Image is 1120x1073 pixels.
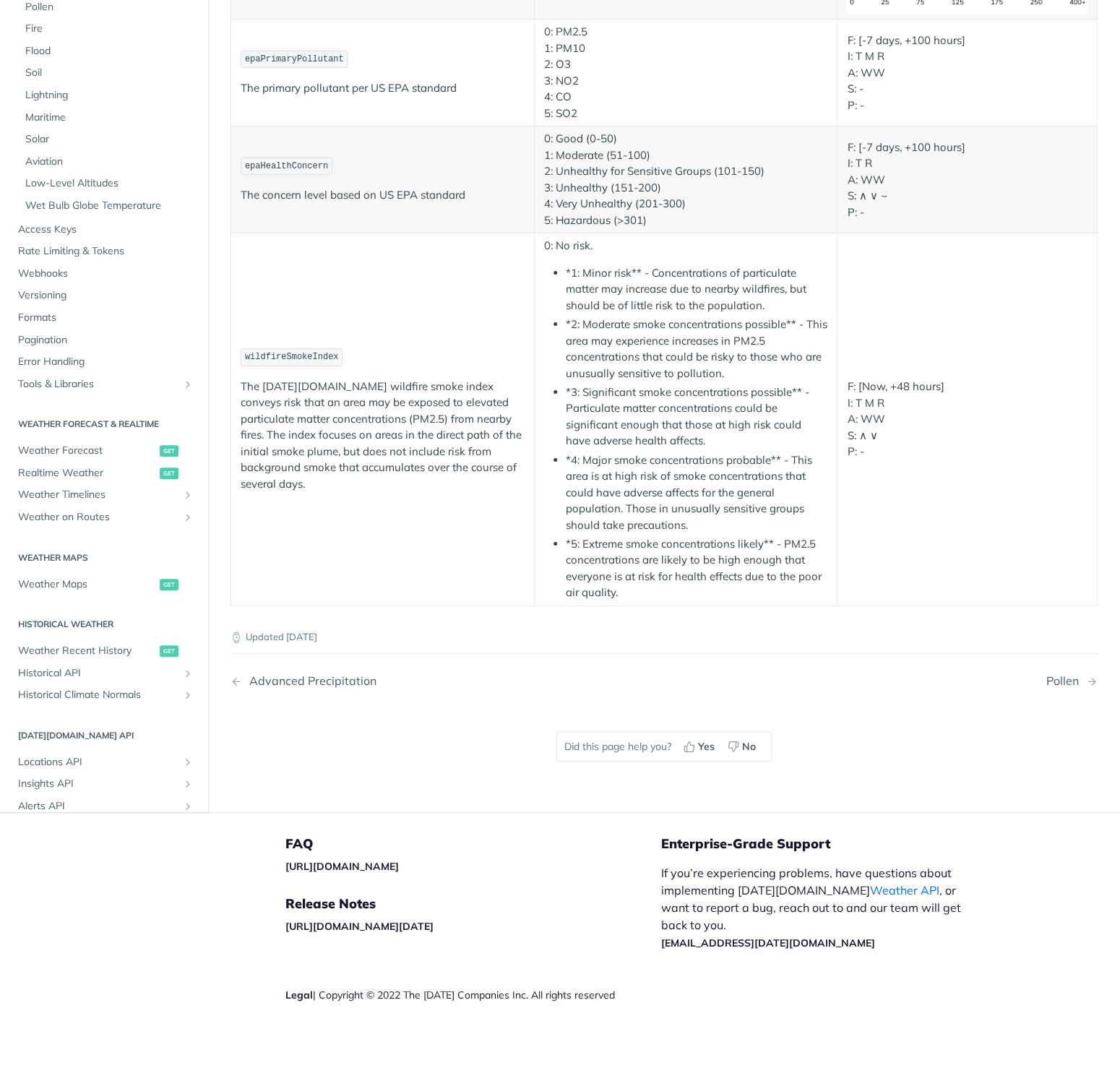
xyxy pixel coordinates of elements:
a: Soil [18,63,197,85]
span: Error Handling [18,355,194,370]
span: No [742,739,756,754]
span: Locations API [18,755,178,770]
span: Solar [25,133,194,147]
a: Error Handling [11,352,197,374]
a: Previous Page: Advanced Precipitation [231,674,602,688]
a: Wet Bulb Globe Temperature [18,195,197,217]
a: Insights APIShow subpages for Insights API [11,774,197,796]
p: 0: No risk. [544,238,828,254]
a: Weather TimelinesShow subpages for Weather Timelines [11,485,197,507]
a: Historical Climate NormalsShow subpages for Historical Climate Normals [11,685,197,707]
p: F: [-7 days, +100 hours] I: T M R A: WW S: - P: - [847,33,1087,114]
p: If you’re experiencing problems, have questions about implementing [DATE][DOMAIN_NAME] , or want ... [661,864,976,951]
a: Aviation [18,151,197,173]
h2: Weather Forecast & realtime [11,418,197,431]
span: Historical API [18,666,178,681]
a: Weather API [870,883,939,897]
button: No [723,736,764,757]
span: Weather Timelines [18,488,178,503]
a: [EMAIL_ADDRESS][DATE][DOMAIN_NAME] [661,936,875,949]
nav: Pagination Controls [231,660,1098,702]
a: Tools & LibrariesShow subpages for Tools & Libraries [11,374,197,395]
li: *3: Significant smoke concentrations possible** - Particulate matter concentrations could be sign... [566,384,828,449]
button: Show subpages for Insights API [182,779,194,790]
h5: Release Notes [285,895,661,913]
span: Formats [18,311,194,325]
a: Low-Level Altitudes [18,173,197,195]
button: Show subpages for Weather on Routes [182,512,194,524]
p: 0: PM2.5 1: PM10 2: O3 3: NO2 4: CO 5: SO2 [544,24,828,121]
span: get [160,446,178,457]
span: Alerts API [18,799,178,814]
span: Weather on Routes [18,511,178,525]
li: *1: Minor risk** - Concentrations of particulate matter may increase due to nearby wildfires, but... [566,265,828,314]
li: *2: Moderate smoke concentrations possible** - This area may experience increases in PM2.5 concen... [566,316,828,382]
span: wildfireSmokeIndex [245,352,339,362]
span: Aviation [25,155,194,169]
a: Alerts APIShow subpages for Alerts API [11,796,197,817]
a: Weather Forecastget [11,441,197,462]
button: Show subpages for Historical API [182,668,194,679]
span: Historical Climate Normals [18,689,178,703]
span: Weather Forecast [18,444,156,459]
span: Access Keys [18,223,194,237]
a: Versioning [11,285,197,307]
span: Realtime Weather [18,466,156,481]
span: Rate Limiting & Tokens [18,245,194,259]
a: Rate Limiting & Tokens [11,241,197,263]
a: Realtime Weatherget [11,462,197,484]
p: 0: Good (0-50) 1: Moderate (51-100) 2: Unhealthy for Sensitive Groups (101-150) 3: Unhealthy (151... [544,131,828,228]
span: get [160,467,178,479]
a: Weather Recent Historyget [11,641,197,663]
a: Access Keys [11,219,197,241]
p: The [DATE][DOMAIN_NAME] wildfire smoke index conveys risk that an area may be exposed to elevated... [241,379,525,493]
a: Weather Mapsget [11,574,197,595]
div: | Copyright © 2022 The [DATE] Companies Inc. All rights reserved [285,988,661,1002]
button: Yes [679,736,723,757]
li: *4: Major smoke concentrations probable** - This area is at high risk of smoke concentrations tha... [566,452,828,534]
a: Lightning [18,85,197,107]
li: *5: Extreme smoke concentrations likely** - PM2.5 concentrations are likely to be high enough tha... [566,536,828,601]
p: Updated [DATE] [231,630,1098,645]
a: Solar [18,129,197,151]
h2: Historical Weather [11,619,197,632]
button: Show subpages for Tools & Libraries [182,379,194,390]
a: Weather on RoutesShow subpages for Weather on Routes [11,507,197,529]
span: Maritime [25,111,194,125]
button: Show subpages for Locations API [182,757,194,768]
span: Fire [25,22,194,37]
span: epaHealthConcern [245,161,328,171]
span: Yes [698,739,715,754]
span: Pagination [18,333,194,348]
p: F: [Now, +48 hours] I: T M R A: WW S: ∧ ∨ P: - [847,379,1087,460]
span: Insights API [18,777,178,792]
span: Weather Recent History [18,645,156,659]
a: [URL][DOMAIN_NAME] [285,860,399,873]
a: Webhooks [11,263,197,285]
span: get [160,579,178,590]
h2: [DATE][DOMAIN_NAME] API [11,729,197,742]
button: Show subpages for Alerts API [182,801,194,812]
span: Versioning [18,289,194,303]
a: Fire [18,19,197,40]
span: Low-Level Altitudes [25,177,194,191]
div: Did this page help you? [556,731,772,762]
h5: Enterprise-Grade Support [661,835,999,853]
h2: Weather Maps [11,551,197,564]
span: epaPrimaryPollutant [245,54,344,64]
span: Wet Bulb Globe Temperature [25,199,194,213]
a: Next Page: Pollen [1046,674,1098,688]
a: Pagination [11,329,197,351]
a: Legal [285,988,313,1001]
span: Soil [25,66,194,81]
span: Flood [25,44,194,59]
a: [URL][DOMAIN_NAME][DATE] [285,920,434,933]
span: Weather Maps [18,577,156,592]
p: F: [-7 days, +100 hours] I: T R A: WW S: ∧ ∨ ~ P: - [847,139,1087,221]
div: Pollen [1046,674,1086,688]
a: Historical APIShow subpages for Historical API [11,663,197,684]
h5: FAQ [285,835,661,853]
span: Webhooks [18,267,194,281]
div: Advanced Precipitation [242,674,376,688]
span: get [160,646,178,658]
